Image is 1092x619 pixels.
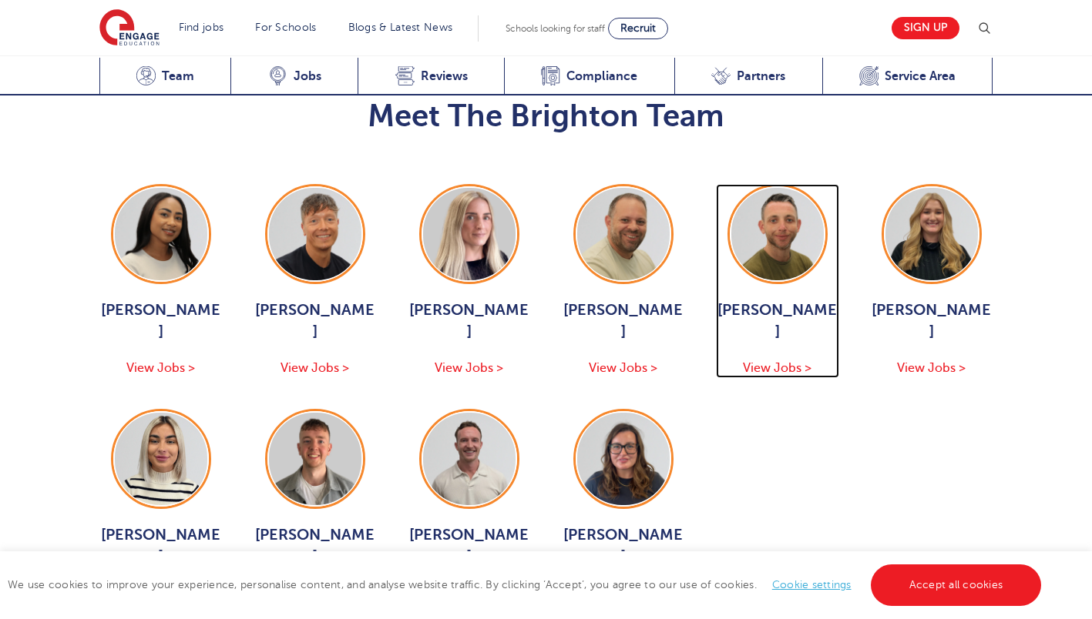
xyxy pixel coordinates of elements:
[179,22,224,33] a: Find jobs
[254,524,377,567] span: [PERSON_NAME]
[269,188,361,280] img: Aaron Blackwell
[737,69,785,84] span: Partners
[589,361,657,375] span: View Jobs >
[772,579,852,591] a: Cookie settings
[562,299,685,343] span: [PERSON_NAME]
[562,409,685,603] a: [PERSON_NAME] View Jobs >
[255,22,316,33] a: For Schools
[822,58,993,95] a: Service Area
[281,361,349,375] span: View Jobs >
[408,409,531,603] a: [PERSON_NAME] View Jobs >
[577,188,670,280] img: Paul Tricker
[162,69,194,84] span: Team
[254,184,377,378] a: [PERSON_NAME] View Jobs >
[674,58,822,95] a: Partners
[885,69,956,84] span: Service Area
[99,184,223,378] a: [PERSON_NAME] View Jobs >
[408,184,531,378] a: [PERSON_NAME] View Jobs >
[743,361,811,375] span: View Jobs >
[358,58,504,95] a: Reviews
[99,409,223,603] a: [PERSON_NAME] View Jobs >
[620,22,656,34] span: Recruit
[269,413,361,505] img: Ash Francis
[421,69,468,84] span: Reviews
[254,409,377,603] a: [PERSON_NAME] View Jobs >
[562,184,685,378] a: [PERSON_NAME] View Jobs >
[126,361,195,375] span: View Jobs >
[254,299,377,343] span: [PERSON_NAME]
[99,524,223,567] span: [PERSON_NAME]
[577,413,670,505] img: Amy Morris
[99,9,160,48] img: Engage Education
[506,23,605,34] span: Schools looking for staff
[115,188,207,280] img: Mia Menson
[608,18,668,39] a: Recruit
[562,524,685,567] span: [PERSON_NAME]
[115,413,207,505] img: Emma Scott
[8,579,1045,591] span: We use cookies to improve your experience, personalise content, and analyse website traffic. By c...
[716,299,839,343] span: [PERSON_NAME]
[423,413,516,505] img: Will Taylor
[435,361,503,375] span: View Jobs >
[408,299,531,343] span: [PERSON_NAME]
[870,184,993,378] a: [PERSON_NAME] View Jobs >
[892,17,959,39] a: Sign up
[871,564,1042,606] a: Accept all cookies
[348,22,453,33] a: Blogs & Latest News
[99,98,993,135] h2: Meet The Brighton Team
[897,361,966,375] span: View Jobs >
[504,58,674,95] a: Compliance
[99,58,231,95] a: Team
[423,188,516,280] img: Megan Parsons
[230,58,358,95] a: Jobs
[566,69,637,84] span: Compliance
[99,299,223,343] span: [PERSON_NAME]
[716,184,839,378] a: [PERSON_NAME] View Jobs >
[731,188,824,280] img: Ryan Simmons
[408,524,531,567] span: [PERSON_NAME]
[885,188,978,280] img: Gemma White
[294,69,321,84] span: Jobs
[870,299,993,343] span: [PERSON_NAME]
